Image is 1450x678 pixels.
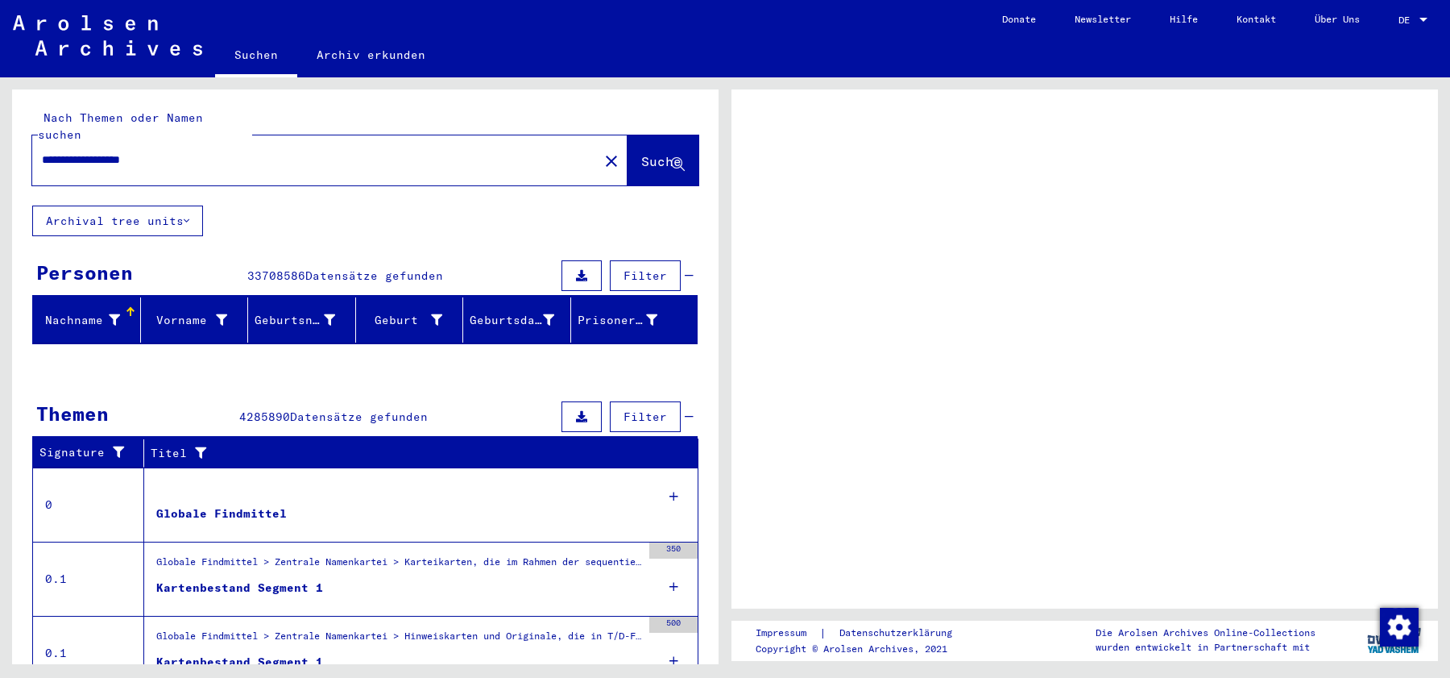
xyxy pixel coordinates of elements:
img: yv_logo.png [1364,620,1424,660]
img: Arolsen_neg.svg [13,15,202,56]
div: Vorname [147,307,248,333]
td: 0 [33,468,144,542]
button: Archival tree units [32,206,203,236]
a: Datenschutzerklärung [826,625,971,642]
mat-header-cell: Geburt‏ [356,297,464,343]
div: Themen [36,399,109,428]
p: wurden entwickelt in Partnerschaft mit [1096,640,1315,655]
span: 33708586 [247,268,305,283]
div: Zustimmung ändern [1379,607,1418,646]
a: Suchen [215,35,297,77]
div: Personen [36,258,133,287]
td: 0.1 [33,542,144,616]
p: Die Arolsen Archives Online-Collections [1096,626,1315,640]
div: Geburtsdatum [470,312,554,329]
span: Filter [623,410,667,424]
img: Zustimmung ändern [1380,608,1419,647]
div: Nachname [39,307,140,333]
span: Suche [641,153,681,169]
button: Clear [595,144,628,177]
div: Globale Findmittel > Zentrale Namenkartei > Karteikarten, die im Rahmen der sequentiellen Massend... [156,555,641,577]
div: | [756,625,971,642]
button: Filter [610,260,681,291]
div: Geburtsname [255,307,355,333]
a: Archiv erkunden [297,35,445,74]
div: Globale Findmittel > Zentrale Namenkartei > Hinweiskarten und Originale, die in T/D-Fällen aufgef... [156,629,641,651]
mat-header-cell: Vorname [141,297,249,343]
div: Prisoner # [578,312,658,329]
span: Datensätze gefunden [305,268,443,283]
span: DE [1398,15,1416,26]
mat-header-cell: Geburtsdatum [463,297,571,343]
div: Geburt‏ [362,312,443,329]
div: Kartenbestand Segment 1 [156,654,323,671]
span: Datensätze gefunden [290,410,428,424]
div: Globale Findmittel [156,505,287,522]
mat-label: Nach Themen oder Namen suchen [38,110,203,142]
div: Geburt‏ [362,307,463,333]
span: 4285890 [239,410,290,424]
div: Kartenbestand Segment 1 [156,580,323,597]
div: Prisoner # [578,307,678,333]
span: Filter [623,268,667,283]
div: Vorname [147,312,228,329]
div: Signature [39,444,131,461]
div: Nachname [39,312,120,329]
div: 350 [649,543,698,559]
button: Filter [610,401,681,432]
div: 500 [649,617,698,633]
div: Geburtsname [255,312,335,329]
p: Copyright © Arolsen Archives, 2021 [756,642,971,656]
div: Geburtsdatum [470,307,574,333]
div: Titel [151,445,666,462]
mat-icon: close [602,152,621,171]
button: Suche [628,135,698,185]
mat-header-cell: Prisoner # [571,297,698,343]
a: Impressum [756,625,819,642]
mat-header-cell: Nachname [33,297,141,343]
mat-header-cell: Geburtsname [248,297,356,343]
div: Signature [39,440,147,466]
div: Titel [151,440,682,466]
